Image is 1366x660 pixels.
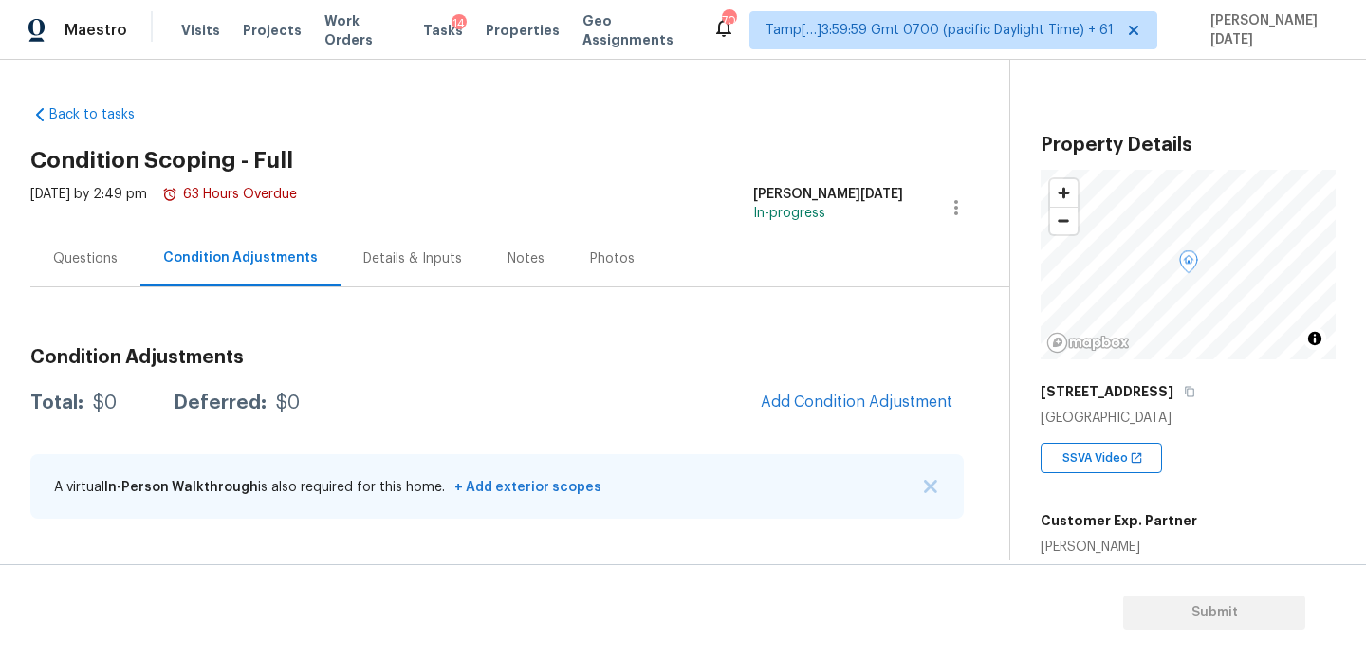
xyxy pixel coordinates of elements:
span: Visits [181,21,220,40]
div: Details & Inputs [363,249,462,268]
div: Photos [590,249,635,268]
a: Mapbox homepage [1046,332,1130,354]
span: Toggle attribution [1309,328,1320,349]
span: [PERSON_NAME][DATE] [1203,11,1338,49]
div: 14 [452,14,467,33]
span: SSVA Video [1062,449,1135,467]
p: A virtual is also required for this home. [54,478,601,497]
div: [PERSON_NAME][DATE] [753,185,903,204]
img: Open In New Icon [1130,451,1143,465]
canvas: Map [1041,170,1336,359]
div: Notes [508,249,545,268]
span: Tamp[…]3:59:59 Gmt 0700 (pacific Daylight Time) + 61 [766,21,1114,40]
span: Zoom out [1050,208,1078,234]
div: SSVA Video [1041,443,1162,473]
span: In-progress [753,207,825,220]
h2: Condition Scoping - Full [30,151,1009,170]
h5: Customer Exp. Partner [1041,511,1197,530]
div: [DATE] by 2:49 pm [30,185,297,230]
div: 703 [722,11,735,30]
button: Add Condition Adjustment [749,382,964,422]
span: Projects [243,21,302,40]
span: In-Person Walkthrough [104,481,258,494]
div: $0 [93,394,117,412]
div: Condition Adjustments [163,248,318,267]
h3: Condition Adjustments [30,348,964,367]
button: Zoom in [1050,179,1078,207]
span: + Add exterior scopes [449,481,601,494]
h5: [STREET_ADDRESS] [1041,382,1173,401]
div: $0 [276,394,300,412]
span: Geo Assignments [582,11,691,49]
div: Map marker [1179,250,1198,280]
div: [PERSON_NAME] [1041,538,1197,557]
span: Add Condition Adjustment [761,394,952,411]
div: [GEOGRAPHIC_DATA] [1041,409,1336,428]
div: Deferred: [174,394,267,412]
div: Questions [53,249,118,268]
span: 63 Hours Overdue [162,188,297,201]
span: Properties [486,21,560,40]
button: Zoom out [1050,207,1078,234]
a: Back to tasks [30,105,212,124]
img: X Button Icon [924,480,937,493]
button: X Button Icon [921,477,940,496]
h3: Property Details [1041,136,1336,155]
div: Total: [30,394,83,412]
span: Maestro [65,21,127,40]
span: Tasks [423,24,463,37]
span: Work Orders [324,11,400,49]
button: Toggle attribution [1303,327,1326,350]
button: Copy Address [1181,383,1198,400]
